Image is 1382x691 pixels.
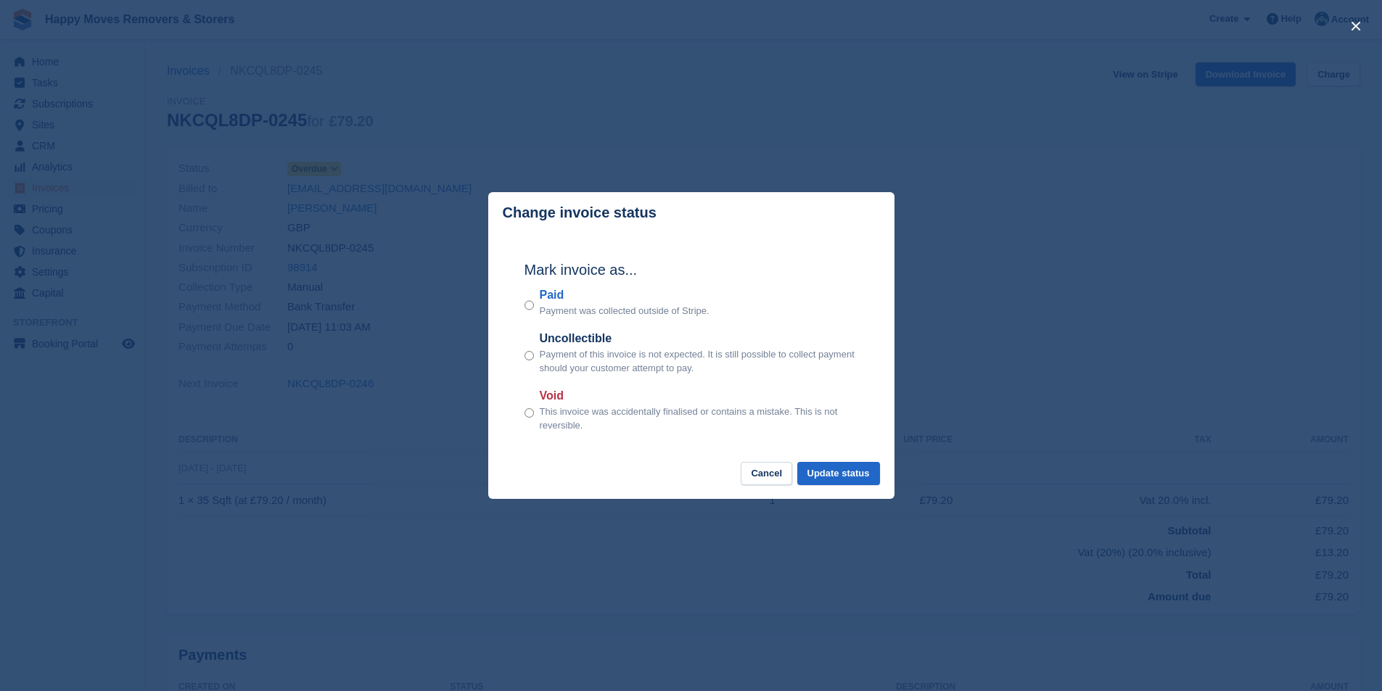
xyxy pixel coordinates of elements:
button: Update status [797,462,880,486]
label: Paid [540,286,709,304]
label: Void [540,387,858,405]
h2: Mark invoice as... [525,259,858,281]
p: This invoice was accidentally finalised or contains a mistake. This is not reversible. [540,405,858,433]
button: close [1344,15,1367,38]
label: Uncollectible [540,330,858,347]
p: Payment of this invoice is not expected. It is still possible to collect payment should your cust... [540,347,858,376]
button: Cancel [741,462,792,486]
p: Payment was collected outside of Stripe. [540,304,709,318]
p: Change invoice status [503,204,657,221]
